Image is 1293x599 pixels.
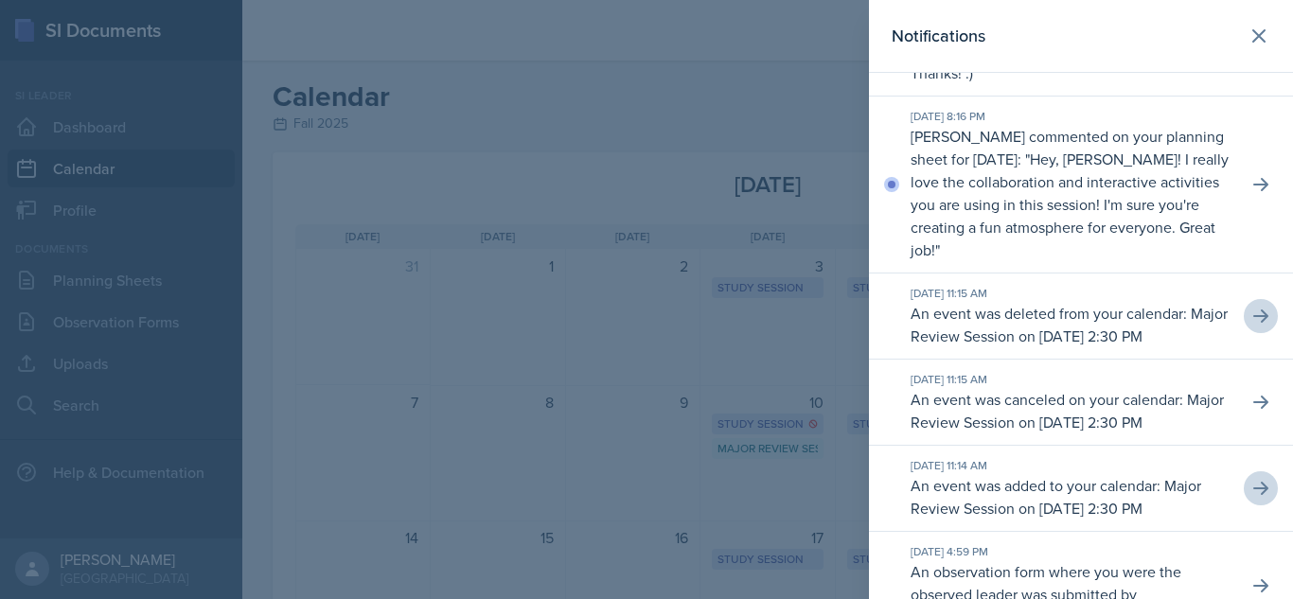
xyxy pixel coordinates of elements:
[911,371,1232,388] div: [DATE] 11:15 AM
[911,457,1232,474] div: [DATE] 11:14 AM
[911,543,1232,560] div: [DATE] 4:59 PM
[911,474,1232,520] p: An event was added to your calendar: Major Review Session on [DATE] 2:30 PM
[911,285,1232,302] div: [DATE] 11:15 AM
[892,23,985,49] h2: Notifications
[911,125,1232,261] p: [PERSON_NAME] commented on your planning sheet for [DATE]: " "
[911,302,1232,347] p: An event was deleted from your calendar: Major Review Session on [DATE] 2:30 PM
[911,108,1232,125] div: [DATE] 8:16 PM
[911,149,1229,260] p: Hey, [PERSON_NAME]! I really love the collaboration and interactive activities you are using in t...
[911,388,1232,433] p: An event was canceled on your calendar: Major Review Session on [DATE] 2:30 PM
